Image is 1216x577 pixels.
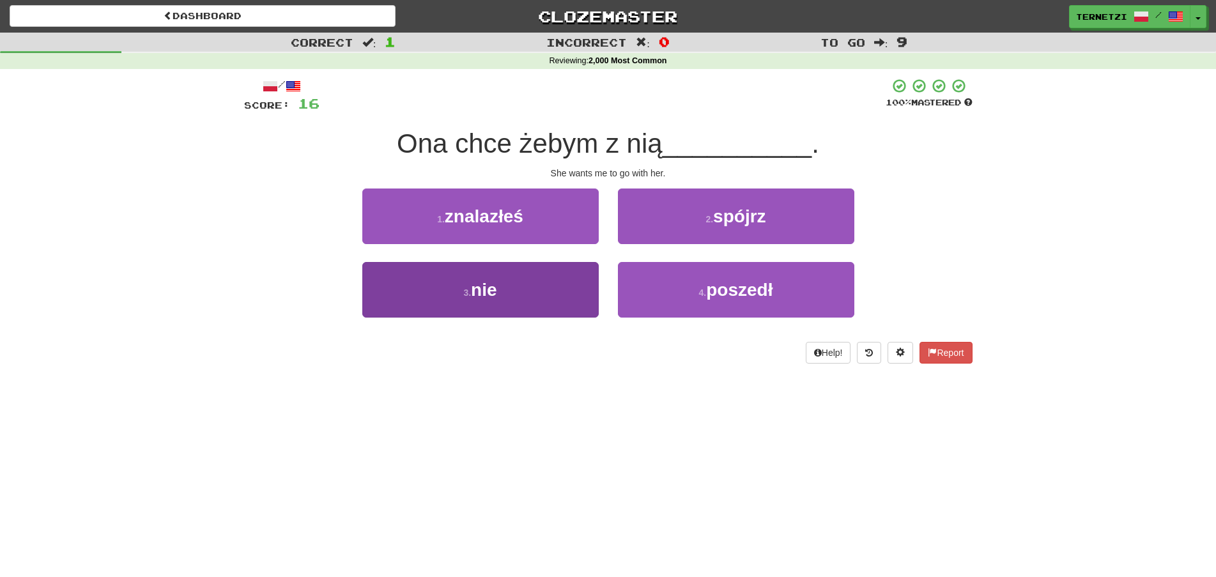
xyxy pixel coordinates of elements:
button: Report [920,342,972,364]
button: 4.poszedł [618,262,854,318]
a: Dashboard [10,5,396,27]
div: She wants me to go with her. [244,167,973,180]
span: znalazłeś [445,206,523,226]
span: 0 [659,34,670,49]
button: 2.spójrz [618,188,854,244]
span: Incorrect [546,36,627,49]
span: __________ [663,128,812,158]
span: . [812,128,819,158]
small: 4 . [699,288,707,298]
button: Round history (alt+y) [857,342,881,364]
button: Help! [806,342,851,364]
span: : [362,37,376,48]
a: Clozemaster [415,5,801,27]
span: ternetzi [1076,11,1127,22]
span: spójrz [713,206,766,226]
span: 1 [385,34,396,49]
strong: 2,000 Most Common [589,56,666,65]
span: 9 [897,34,907,49]
small: 1 . [437,214,445,224]
span: nie [471,280,496,300]
span: 16 [298,95,319,111]
span: : [636,37,650,48]
span: To go [820,36,865,49]
button: 1.znalazłeś [362,188,599,244]
span: 100 % [886,97,911,107]
div: / [244,78,319,94]
small: 2 . [705,214,713,224]
button: 3.nie [362,262,599,318]
span: / [1155,10,1162,19]
small: 3 . [463,288,471,298]
a: ternetzi / [1069,5,1190,28]
span: Ona chce żebym z nią [397,128,663,158]
div: Mastered [886,97,973,109]
span: Correct [291,36,353,49]
span: poszedł [706,280,773,300]
span: : [874,37,888,48]
span: Score: [244,100,290,111]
